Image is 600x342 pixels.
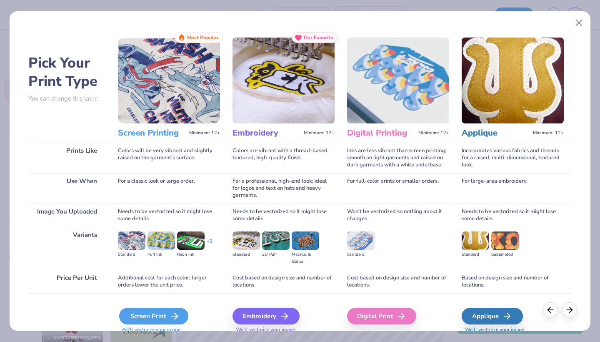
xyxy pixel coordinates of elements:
div: Neon Ink [177,251,205,258]
span: Most Popular [187,35,219,40]
div: Inks are less vibrant than screen printing; smooth on light garments and raised on dark garments ... [347,143,449,173]
img: Sublimated [491,231,519,250]
div: + 3 [207,238,212,252]
div: Puff Ink [147,251,175,258]
div: Screen Print [119,308,188,324]
div: Variants [28,227,105,270]
span: Minimum: 12+ [418,130,449,136]
div: Cost based on design size and number of locations. [232,270,335,293]
img: Puff Ink [147,231,175,250]
p: You can change this later. [28,95,105,102]
img: Screen Printing [118,38,220,123]
div: Embroidery [232,308,300,324]
span: We'll vectorize your image. [462,326,564,333]
div: For full-color prints or smaller orders. [347,173,449,204]
span: We'll vectorize your image. [232,326,335,333]
h3: Embroidery [232,128,300,138]
img: Digital Printing [347,38,449,123]
h3: Digital Printing [347,128,415,138]
h3: Screen Printing [118,128,186,138]
h2: Pick Your Print Type [28,54,105,91]
div: Use When [28,173,105,204]
div: Needs to be vectorized so it might lose some details [118,204,220,227]
div: Colors will be very vibrant and slightly raised on the garment's surface. [118,143,220,173]
div: For large-area embroidery. [462,173,564,204]
div: Standard [232,251,260,258]
div: Digital Print [347,308,416,324]
div: 3D Puff [262,251,290,258]
span: Our Favorite [304,35,333,40]
img: Standard [347,231,375,250]
div: For a professional, high-end look; ideal for logos and text on hats and heavy garments. [232,173,335,204]
div: Sublimated [491,251,519,258]
span: Minimum: 12+ [189,130,220,136]
button: Close [571,15,587,31]
div: Cost based on design size and number of locations. [347,270,449,293]
h3: Applique [462,128,530,138]
div: Colors are vibrant with a thread-based textured, high-quality finish. [232,143,335,173]
div: Standard [118,251,145,258]
div: For a classic look or large order. [118,173,220,204]
div: Metallic & Glitter [292,251,319,265]
div: Based on design size and number of locations. [462,270,564,293]
img: Standard [232,231,260,250]
img: Standard [462,231,489,250]
div: Needs to be vectorized so it might lose some details [462,204,564,227]
div: Won't be vectorized so nothing about it changes [347,204,449,227]
img: Standard [118,231,145,250]
img: 3D Puff [262,231,290,250]
img: Metallic & Glitter [292,231,319,250]
span: Minimum: 12+ [533,130,564,136]
div: Incorporates various fabrics and threads for a raised, multi-dimensional, textured look. [462,143,564,173]
img: Neon Ink [177,231,205,250]
div: Applique [462,308,523,324]
img: Embroidery [232,38,335,123]
span: We'll vectorize your image. [118,326,220,333]
div: Prints Like [28,143,105,173]
div: Additional cost for each color; larger orders lower the unit price. [118,270,220,293]
span: Minimum: 12+ [304,130,335,136]
img: Applique [462,38,564,123]
div: Standard [462,251,489,258]
div: Image You Uploaded [28,204,105,227]
div: Standard [347,251,375,258]
div: Price Per Unit [28,270,105,293]
div: Needs to be vectorized so it might lose some details [232,204,335,227]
